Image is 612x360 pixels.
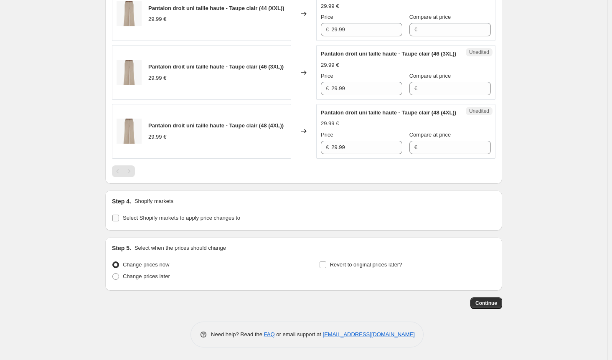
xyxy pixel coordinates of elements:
[135,197,173,205] p: Shopify markets
[475,300,497,307] span: Continue
[409,14,451,20] span: Compare at price
[275,331,323,337] span: or email support at
[148,5,284,11] span: Pantalon droit uni taille haute - Taupe clair (44 (XXL))
[321,109,456,116] span: Pantalon droit uni taille haute - Taupe clair (48 (4XL))
[321,132,333,138] span: Price
[211,331,264,337] span: Need help? Read the
[264,331,275,337] a: FAQ
[414,85,417,91] span: €
[414,144,417,150] span: €
[326,26,329,33] span: €
[123,215,240,221] span: Select Shopify markets to apply price changes to
[148,75,166,81] span: 29.99 €
[148,63,284,70] span: Pantalon droit uni taille haute - Taupe clair (46 (3XL))
[321,51,456,57] span: Pantalon droit uni taille haute - Taupe clair (46 (3XL))
[409,73,451,79] span: Compare at price
[123,273,170,279] span: Change prices later
[321,62,339,68] span: 29.99 €
[135,244,226,252] p: Select when the prices should change
[112,244,131,252] h2: Step 5.
[469,108,489,114] span: Unedited
[321,120,339,127] span: 29.99 €
[112,165,135,177] nav: Pagination
[469,49,489,56] span: Unedited
[470,297,502,309] button: Continue
[409,132,451,138] span: Compare at price
[148,122,284,129] span: Pantalon droit uni taille haute - Taupe clair (48 (4XL))
[321,73,333,79] span: Price
[148,134,166,140] span: 29.99 €
[117,119,142,144] img: JOA-3898-1_80x.jpg
[321,3,339,9] span: 29.99 €
[321,14,333,20] span: Price
[117,1,142,26] img: JOA-3898-1_80x.jpg
[123,261,169,268] span: Change prices now
[414,26,417,33] span: €
[330,261,402,268] span: Revert to original prices later?
[117,60,142,85] img: JOA-3898-1_80x.jpg
[326,85,329,91] span: €
[323,331,415,337] a: [EMAIL_ADDRESS][DOMAIN_NAME]
[148,16,166,22] span: 29.99 €
[326,144,329,150] span: €
[112,197,131,205] h2: Step 4.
